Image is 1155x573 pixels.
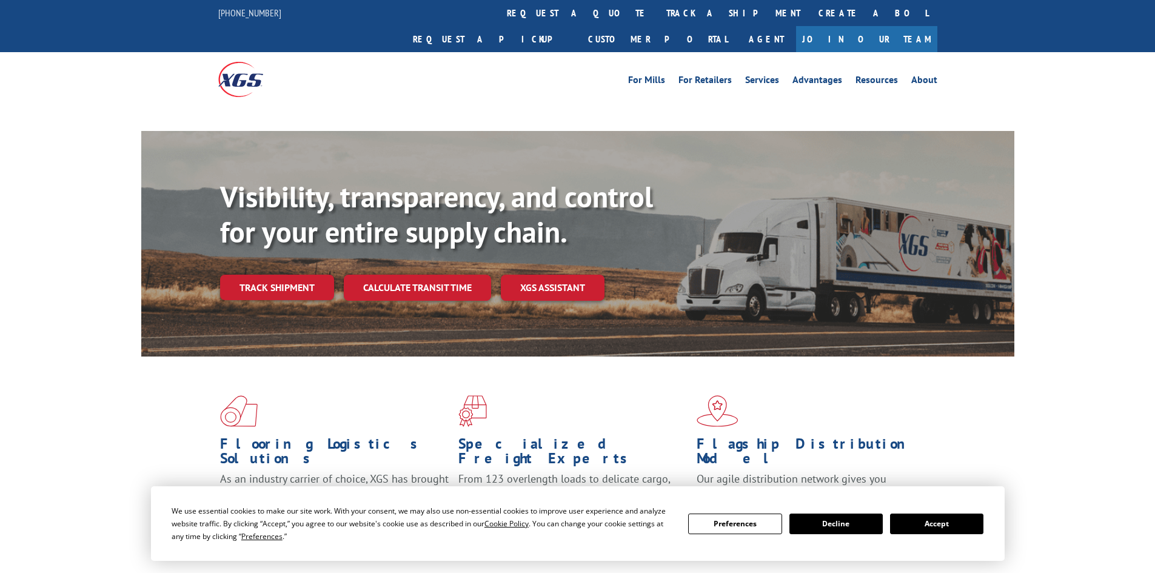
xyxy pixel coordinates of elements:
a: Resources [855,75,898,89]
span: As an industry carrier of choice, XGS has brought innovation and dedication to flooring logistics... [220,472,449,515]
span: Preferences [241,531,283,541]
img: xgs-icon-focused-on-flooring-red [458,395,487,427]
a: For Retailers [678,75,732,89]
b: Visibility, transparency, and control for your entire supply chain. [220,178,653,250]
h1: Specialized Freight Experts [458,437,688,472]
button: Decline [789,514,883,534]
img: xgs-icon-total-supply-chain-intelligence-red [220,395,258,427]
a: Join Our Team [796,26,937,52]
a: Request a pickup [404,26,579,52]
div: We use essential cookies to make our site work. With your consent, we may also use non-essential ... [172,504,674,543]
img: xgs-icon-flagship-distribution-model-red [697,395,738,427]
a: About [911,75,937,89]
a: Customer Portal [579,26,737,52]
a: XGS ASSISTANT [501,275,604,301]
span: Cookie Policy [484,518,529,529]
span: Our agile distribution network gives you nationwide inventory management on demand. [697,472,920,500]
h1: Flagship Distribution Model [697,437,926,472]
button: Accept [890,514,983,534]
a: [PHONE_NUMBER] [218,7,281,19]
button: Preferences [688,514,782,534]
a: Advantages [792,75,842,89]
a: Services [745,75,779,89]
a: Agent [737,26,796,52]
a: For Mills [628,75,665,89]
p: From 123 overlength loads to delicate cargo, our experienced staff knows the best way to move you... [458,472,688,526]
a: Calculate transit time [344,275,491,301]
h1: Flooring Logistics Solutions [220,437,449,472]
div: Cookie Consent Prompt [151,486,1005,561]
a: Track shipment [220,275,334,300]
